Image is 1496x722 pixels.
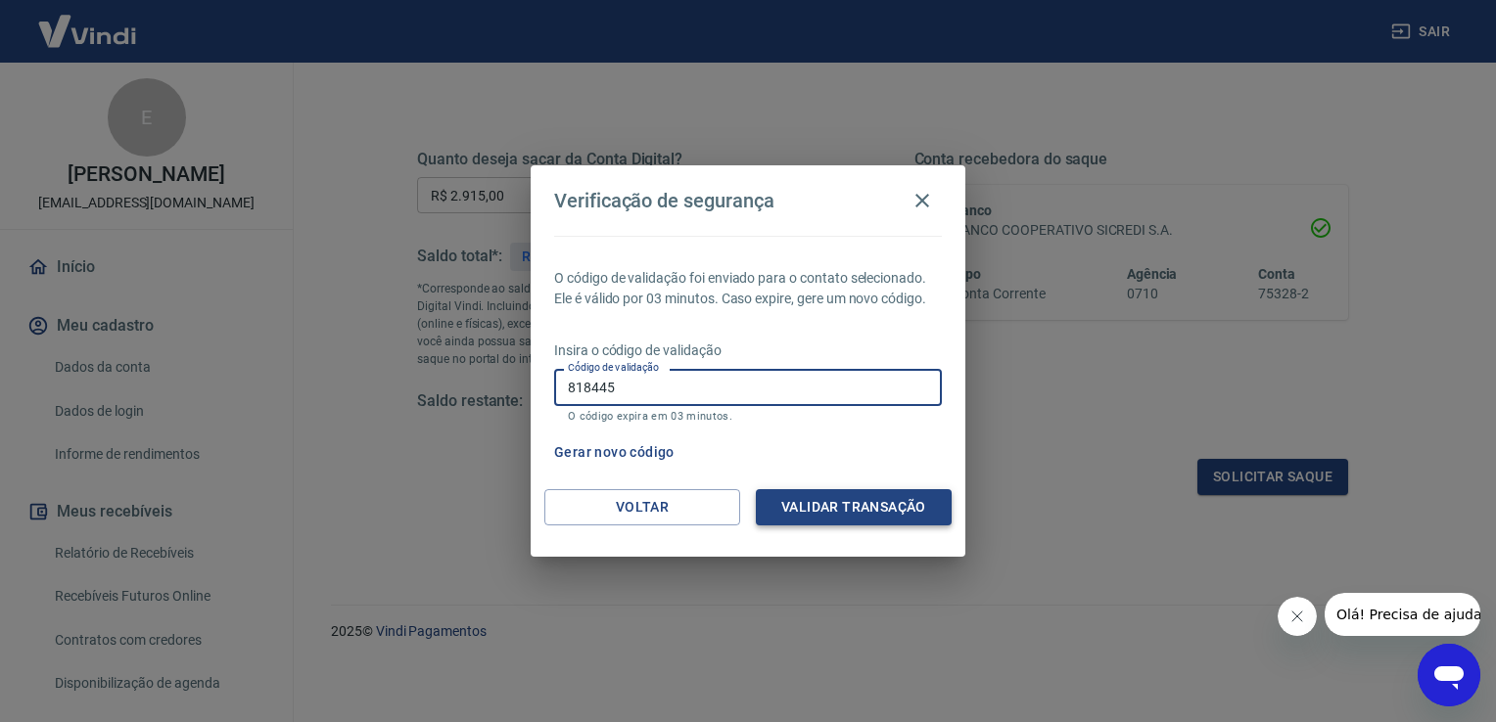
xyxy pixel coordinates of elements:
iframe: Botón para iniciar la ventana de mensajería [1418,644,1480,706]
p: O código de validação foi enviado para o contato selecionado. Ele é válido por 03 minutos. Caso e... [554,268,942,309]
iframe: Cerrar mensaje [1278,597,1317,636]
span: Olá! Precisa de ajuda? [12,14,164,29]
iframe: Mensaje de la compañía [1325,593,1480,636]
label: Código de validação [568,360,659,375]
p: Insira o código de validação [554,340,942,361]
button: Gerar novo código [546,434,682,471]
button: Validar transação [756,489,952,525]
button: Voltar [544,489,740,525]
p: O código expira em 03 minutos. [568,410,928,423]
h4: Verificação de segurança [554,189,774,212]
